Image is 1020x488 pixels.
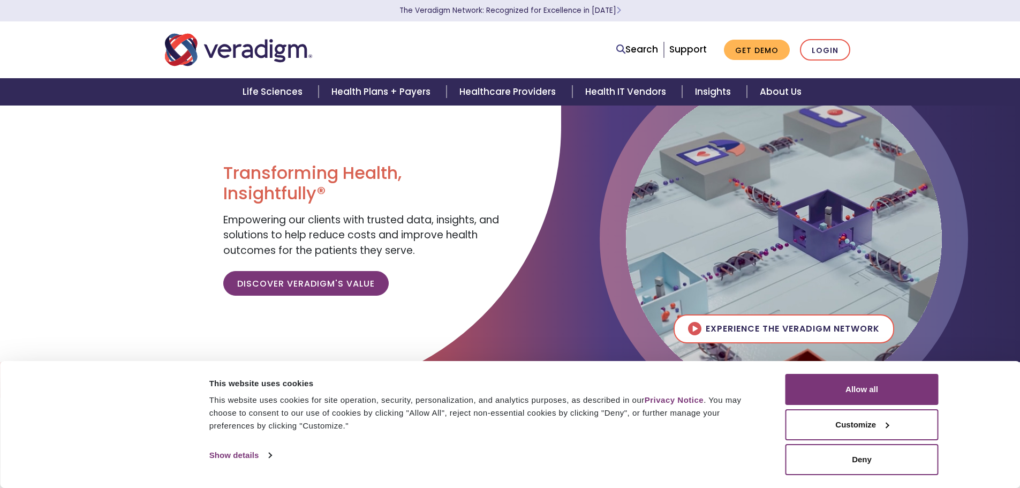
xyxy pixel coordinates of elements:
button: Deny [785,444,939,475]
a: Search [616,42,658,57]
button: Customize [785,409,939,440]
a: Health Plans + Payers [319,78,447,106]
a: Healthcare Providers [447,78,572,106]
div: This website uses cookies [209,377,761,390]
span: Empowering our clients with trusted data, insights, and solutions to help reduce costs and improv... [223,213,499,258]
a: The Veradigm Network: Recognized for Excellence in [DATE]Learn More [399,5,621,16]
img: Veradigm logo [165,32,312,67]
a: Life Sciences [230,78,319,106]
a: Health IT Vendors [572,78,682,106]
a: Discover Veradigm's Value [223,271,389,296]
span: Learn More [616,5,621,16]
a: Insights [682,78,747,106]
div: This website uses cookies for site operation, security, personalization, and analytics purposes, ... [209,394,761,432]
button: Allow all [785,374,939,405]
a: Privacy Notice [645,395,704,404]
a: Login [800,39,850,61]
a: Support [669,43,707,56]
h1: Transforming Health, Insightfully® [223,163,502,204]
a: Show details [209,447,271,463]
a: Get Demo [724,40,790,61]
a: About Us [747,78,814,106]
